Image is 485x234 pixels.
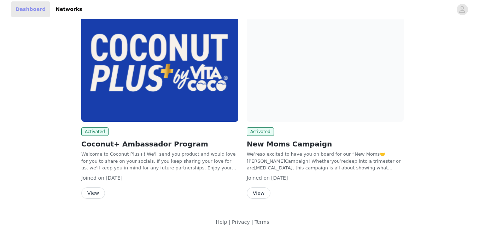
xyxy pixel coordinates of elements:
span: ​ [247,151,402,184]
span: Welcome to Coconut Plus+! We'll send you product and would love for you to share on your socials.... [81,151,236,178]
a: Privacy [232,219,250,225]
span: | [229,219,230,225]
span: , this campaign is all about showing what life [247,165,392,178]
span: ampaign! Whether [288,158,331,164]
h2: Coconut+ Ambassador Program [81,139,238,149]
span: We’re [247,151,260,157]
a: Help [216,219,227,225]
button: View [247,187,270,199]
span: [DATE] [106,175,122,181]
span: [PERSON_NAME] [247,158,285,164]
button: View [81,187,105,199]
span: | [251,219,253,225]
a: Dashboard [11,1,50,17]
span: so excited to have you on board for our “New Moms [260,151,380,157]
a: View [247,191,270,196]
a: View [81,191,105,196]
span: Activated [247,127,274,136]
span: you’re [331,158,346,164]
span: C [285,158,288,164]
img: Vita Coco [247,4,404,122]
span: Joined on [247,175,270,181]
a: Networks [51,1,86,17]
span: [MEDICAL_DATA] [254,165,293,170]
span: 🤝 [380,151,385,157]
img: Vita Coco [81,4,238,122]
span: Joined on [81,175,104,181]
div: avatar [459,4,466,15]
h2: New Moms Campaign [247,139,404,149]
span: [DATE] [271,175,288,181]
a: Terms [255,219,269,225]
span: Activated [81,127,109,136]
